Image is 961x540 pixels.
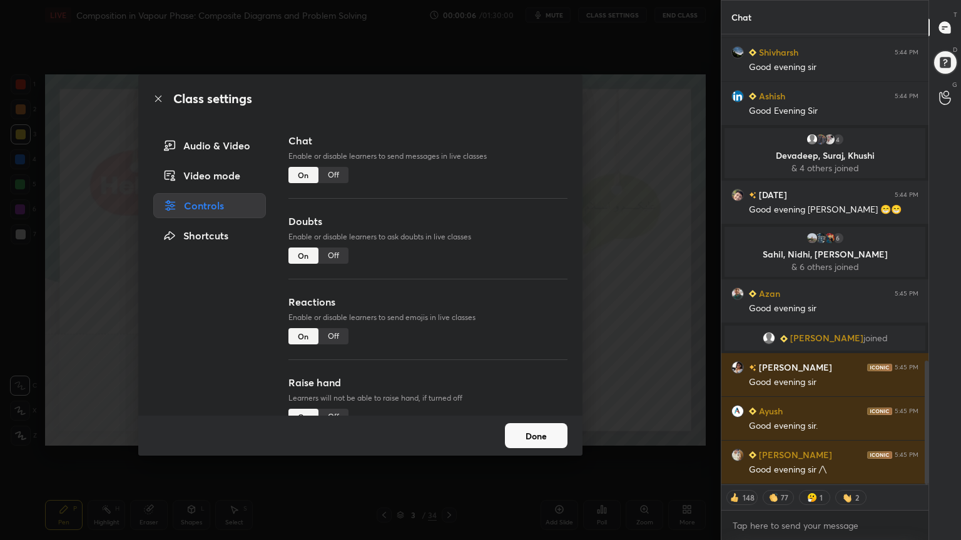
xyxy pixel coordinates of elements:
[756,188,787,201] h6: [DATE]
[780,335,788,342] img: Learner_Badge_beginner_1_8b307cf2a0.svg
[895,290,918,297] div: 5:45 PM
[895,451,918,459] div: 5:45 PM
[731,449,744,461] img: e30fa9d2e2f2489e9f4cae539fd05d8c.jpg
[288,167,318,183] div: On
[952,80,957,89] p: G
[806,491,818,504] img: thinking_face.png
[731,361,744,374] img: 3
[895,92,918,100] div: 5:44 PM
[790,333,863,343] span: [PERSON_NAME]
[153,133,266,158] div: Audio & Video
[749,61,918,74] div: Good evening sir
[823,232,836,244] img: e2b91536cdc64773a991f67012f0a04e.jpg
[756,89,785,102] h6: Ashish
[815,232,827,244] img: 89c816fbc2764e018bd669e80c5218aa.jpg
[863,333,888,343] span: joined
[288,409,318,425] div: On
[731,46,744,59] img: ab4305cd311d4bae8aff811ecf6807c0.jpg
[288,151,567,162] p: Enable or disable learners to send messages in live classes
[318,328,348,344] div: Off
[288,375,567,390] h3: Raise hand
[749,364,756,371] img: no-rating-badge.077c3623.svg
[732,163,918,173] p: & 4 others joined
[731,405,744,417] img: 2e0ec03fc347486c90bf5befef51795f.jpg
[749,376,918,389] div: Good evening sir
[288,231,567,242] p: Enable or disable learners to ask doubts in live classes
[806,133,818,146] img: default.png
[731,189,744,201] img: f1aba0a1bb7448aa8f326aabe3cae6bd.jpg
[288,312,567,323] p: Enable or disable learners to send emojis in live classes
[749,302,918,315] div: Good evening sir
[855,492,860,502] div: 2
[867,364,892,371] img: iconic-dark.1390631f.png
[153,163,266,188] div: Video mode
[731,90,744,102] img: 929f3a13971c4a799f572103d30f9dd0.jpg
[815,133,827,146] img: d3baf4c798f643a8b1c0632b1a3cb241.jpg
[953,10,957,19] p: T
[756,287,780,300] h6: Azan
[741,492,756,502] div: 148
[806,232,818,244] img: b18e2adee8954bcf935dd93a66f6bcc6.jpg
[153,193,266,218] div: Controls
[288,392,567,404] p: Learners will not be able to raise hand, if turned off
[867,407,892,415] img: iconic-dark.1390631f.png
[953,45,957,54] p: D
[288,294,567,309] h3: Reactions
[767,491,780,504] img: clapping_hands.png
[832,232,845,244] div: 6
[749,92,756,100] img: Learner_Badge_beginner_1_8b307cf2a0.svg
[756,448,832,461] h6: [PERSON_NAME]
[732,151,918,161] p: Devadeep, Suraj, Khushi
[318,247,348,264] div: Off
[756,46,798,59] h6: Shivharsh
[818,492,823,502] div: 1
[895,364,918,371] div: 5:45 PM
[749,451,756,459] img: Learner_Badge_beginner_1_8b307cf2a0.svg
[756,404,783,417] h6: Ayush
[288,247,318,264] div: On
[173,89,252,108] h2: Class settings
[842,491,855,504] img: waving_hand.png
[756,361,832,374] h6: [PERSON_NAME]
[763,332,775,344] img: default.png
[749,192,756,199] img: no-rating-badge.077c3623.svg
[749,105,918,117] div: Good Evening Sir
[728,491,741,504] img: thumbs_up.png
[823,133,836,146] img: 9288dd0e346b4df48542554eb9058474.None
[721,1,761,34] p: Chat
[288,133,567,148] h3: Chat
[895,407,918,415] div: 5:45 PM
[749,420,918,432] div: Good evening sir.
[749,49,756,56] img: Learner_Badge_beginner_1_8b307cf2a0.svg
[749,290,756,297] img: Learner_Badge_beginner_1_8b307cf2a0.svg
[895,49,918,56] div: 5:44 PM
[749,204,918,216] div: Good evening [PERSON_NAME] 😁😁
[867,451,892,459] img: iconic-dark.1390631f.png
[732,249,918,259] p: Sahil, Nidhi, [PERSON_NAME]
[721,34,928,484] div: grid
[505,423,567,448] button: Done
[780,492,790,502] div: 77
[832,133,845,146] div: 4
[749,407,756,415] img: Learner_Badge_beginner_1_8b307cf2a0.svg
[895,191,918,199] div: 5:44 PM
[288,214,567,229] h3: Doubts
[288,328,318,344] div: On
[732,262,918,272] p: & 6 others joined
[318,409,348,425] div: Off
[731,287,744,300] img: dd63809e69fe434c9bddc234e7e2c3a5.jpg
[153,223,266,248] div: Shortcuts
[318,167,348,183] div: Off
[749,464,918,476] div: Good evening sir /\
